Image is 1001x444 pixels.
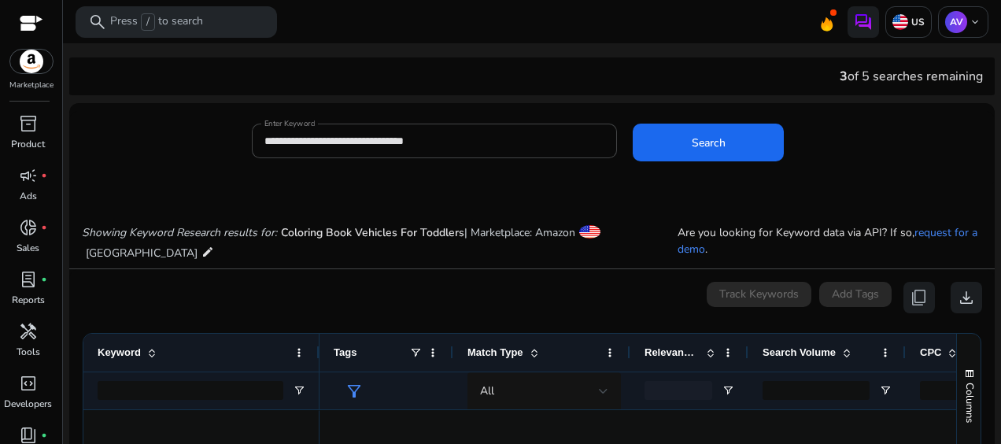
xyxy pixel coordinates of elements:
[678,224,982,257] p: Are you looking for Keyword data via API? If so, .
[82,225,277,240] i: Showing Keyword Research results for:
[840,68,848,85] span: 3
[334,346,356,358] span: Tags
[908,16,925,28] p: US
[98,381,283,400] input: Keyword Filter Input
[467,346,523,358] span: Match Type
[141,13,155,31] span: /
[10,50,53,73] img: amazon.svg
[98,346,141,358] span: Keyword
[88,13,107,31] span: search
[41,276,47,283] span: fiber_manual_record
[722,384,734,397] button: Open Filter Menu
[17,241,39,255] p: Sales
[645,346,700,358] span: Relevance Score
[962,383,977,423] span: Columns
[892,14,908,30] img: us.svg
[480,383,494,398] span: All
[17,345,40,359] p: Tools
[763,381,870,400] input: Search Volume Filter Input
[264,118,315,129] mat-label: Enter Keyword
[840,67,983,86] div: of 5 searches remaining
[345,382,364,401] span: filter_alt
[9,80,54,91] p: Marketplace
[19,270,38,289] span: lab_profile
[41,172,47,179] span: fiber_manual_record
[951,282,982,313] button: download
[110,13,203,31] p: Press to search
[920,346,941,358] span: CPC
[464,225,575,240] span: | Marketplace: Amazon
[41,432,47,438] span: fiber_manual_record
[11,137,45,151] p: Product
[19,374,38,393] span: code_blocks
[879,384,892,397] button: Open Filter Menu
[763,346,836,358] span: Search Volume
[281,225,464,240] span: Coloring Book Vehicles For Toddlers
[19,218,38,237] span: donut_small
[19,322,38,341] span: handyman
[20,189,37,203] p: Ads
[293,384,305,397] button: Open Filter Menu
[19,114,38,133] span: inventory_2
[4,397,52,411] p: Developers
[19,166,38,185] span: campaign
[86,246,198,261] span: [GEOGRAPHIC_DATA]
[633,124,784,161] button: Search
[957,288,976,307] span: download
[692,135,726,151] span: Search
[12,293,45,307] p: Reports
[945,11,967,33] p: AV
[201,242,214,261] mat-icon: edit
[41,224,47,231] span: fiber_manual_record
[969,16,981,28] span: keyboard_arrow_down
